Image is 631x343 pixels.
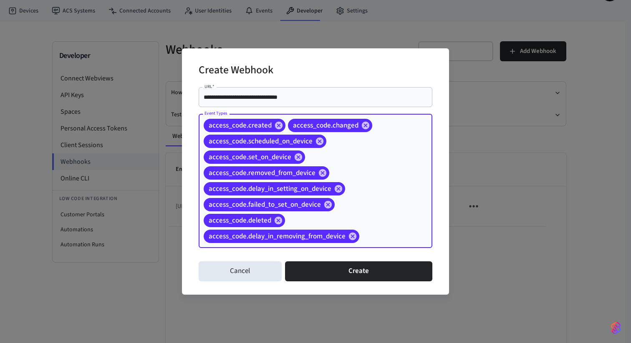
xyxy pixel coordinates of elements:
span: access_code.removed_from_device [204,169,321,177]
h2: Create Webhook [199,58,273,84]
span: access_code.scheduled_on_device [204,137,318,145]
div: access_code.delay_in_removing_from_device [204,230,359,243]
span: access_code.changed [288,121,363,130]
img: SeamLogoGradient.69752ec5.svg [611,321,621,335]
span: access_code.delay_in_setting_on_device [204,185,336,193]
span: access_code.failed_to_set_on_device [204,200,326,209]
span: access_code.created [204,121,277,130]
span: access_code.deleted [204,216,276,225]
button: Create [285,261,432,281]
label: Event Types [204,110,227,116]
div: access_code.failed_to_set_on_device [204,198,335,211]
div: access_code.deleted [204,214,285,227]
div: access_code.removed_from_device [204,166,329,180]
span: access_code.delay_in_removing_from_device [204,232,351,240]
span: access_code.set_on_device [204,153,296,161]
div: access_code.created [204,119,285,132]
label: URL [204,83,214,90]
button: Cancel [199,261,282,281]
div: access_code.set_on_device [204,150,305,164]
div: access_code.scheduled_on_device [204,135,326,148]
div: access_code.changed [288,119,372,132]
div: access_code.delay_in_setting_on_device [204,182,345,195]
